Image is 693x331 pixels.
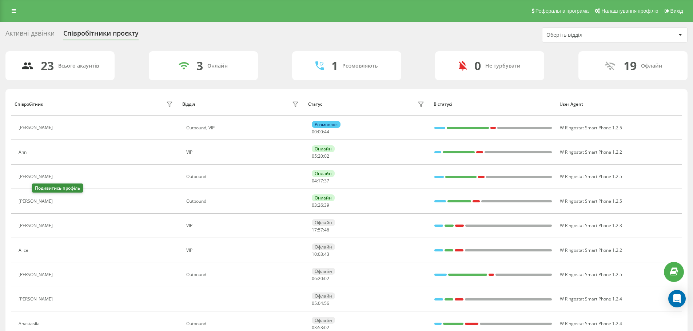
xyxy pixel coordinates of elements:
span: 57 [318,227,323,233]
div: [PERSON_NAME] [19,296,55,302]
div: 0 [474,59,481,73]
div: Alice [19,248,30,253]
div: Офлайн [312,243,335,250]
div: Офлайн [312,268,335,275]
span: 43 [324,251,329,257]
div: Онлайн [312,145,335,152]
span: 04 [312,178,317,184]
span: 20 [318,275,323,282]
span: 39 [324,202,329,208]
span: 20 [318,153,323,159]
span: 02 [324,275,329,282]
span: W Ringostat Smart Phone 1.2.5 [560,125,622,131]
span: 02 [324,153,329,159]
span: Реферальна програма [535,8,589,14]
span: 04 [318,300,323,306]
div: VIP [186,150,301,155]
span: 56 [324,300,329,306]
div: VIP [186,223,301,228]
span: W Ringostat Smart Phone 1.2.4 [560,320,622,327]
span: 46 [324,227,329,233]
div: User Agent [559,102,678,107]
span: 03 [312,324,317,331]
div: Відділ [182,102,195,107]
div: : : [312,203,329,208]
span: 00 [312,129,317,135]
span: 02 [324,324,329,331]
div: Розмовляють [342,63,378,69]
span: 05 [312,300,317,306]
div: Офлайн [312,219,335,226]
div: Подивитись профіль [32,183,83,193]
div: Не турбувати [485,63,521,69]
span: 03 [312,202,317,208]
div: Оutbound [186,272,301,277]
span: 26 [318,202,323,208]
div: Співробітники проєкту [63,29,139,41]
span: 44 [324,129,329,135]
span: 03 [318,251,323,257]
span: Вихід [670,8,683,14]
span: W Ringostat Smart Phone 1.2.3 [560,222,622,229]
span: 00 [318,129,323,135]
div: Ann [19,150,28,155]
div: Статус [308,102,322,107]
span: 17 [318,178,323,184]
span: 05 [312,153,317,159]
div: Активні дзвінки [5,29,55,41]
div: : : [312,276,329,281]
div: Співробітник [15,102,43,107]
span: W Ringostat Smart Phone 1.2.4 [560,296,622,302]
div: Оutbound, VIP [186,125,301,130]
div: 23 [41,59,54,73]
span: W Ringostat Smart Phone 1.2.5 [560,198,622,204]
span: W Ringostat Smart Phone 1.2.2 [560,149,622,155]
span: 37 [324,178,329,184]
div: Оutbound [186,321,301,326]
div: Офлайн [312,317,335,324]
span: 10 [312,251,317,257]
span: W Ringostat Smart Phone 1.2.5 [560,271,622,278]
div: : : [312,129,329,134]
div: : : [312,154,329,159]
div: Оutbound [186,174,301,179]
div: Оutbound [186,199,301,204]
div: Онлайн [207,63,228,69]
div: 3 [196,59,203,73]
span: 06 [312,275,317,282]
div: Офлайн [641,63,662,69]
span: 17 [312,227,317,233]
div: [PERSON_NAME] [19,272,55,277]
span: W Ringostat Smart Phone 1.2.2 [560,247,622,253]
div: : : [312,301,329,306]
span: W Ringostat Smart Phone 1.2.5 [560,173,622,179]
div: : : [312,227,329,233]
div: Всього акаунтів [58,63,99,69]
div: [PERSON_NAME] [19,199,55,204]
div: Open Intercom Messenger [668,290,686,307]
div: Розмовляє [312,121,340,128]
div: 1 [331,59,338,73]
div: Онлайн [312,194,335,201]
div: 19 [624,59,637,73]
span: Налаштування профілю [601,8,658,14]
div: Оберіть відділ [546,32,633,38]
div: : : [312,252,329,257]
div: : : [312,325,329,330]
div: [PERSON_NAME] [19,223,55,228]
div: Anastasiia [19,321,41,326]
div: Офлайн [312,292,335,299]
div: VIP [186,248,301,253]
div: : : [312,178,329,183]
div: [PERSON_NAME] [19,174,55,179]
div: В статусі [434,102,553,107]
div: [PERSON_NAME] [19,125,55,130]
span: 53 [318,324,323,331]
div: Онлайн [312,170,335,177]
